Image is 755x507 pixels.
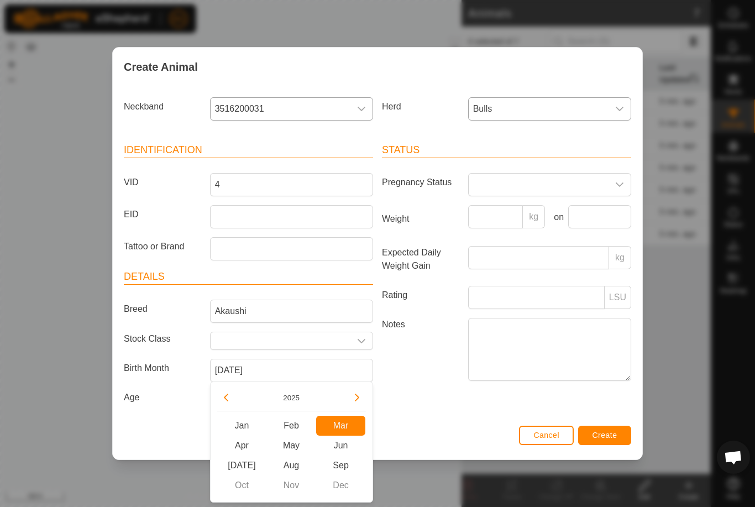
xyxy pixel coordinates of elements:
[549,211,564,224] label: on
[211,98,350,120] span: 3516200031
[350,332,373,349] div: dropdown trigger
[217,436,267,456] span: Apr
[316,436,366,456] span: Jun
[266,436,316,456] span: May
[266,456,316,475] span: Aug
[377,318,464,380] label: Notes
[609,98,631,120] div: dropdown trigger
[605,286,631,309] p-inputgroup-addon: LSU
[266,416,316,436] span: Feb
[217,416,267,436] span: Jan
[119,173,206,192] label: VID
[717,441,750,474] div: Open chat
[119,332,206,346] label: Stock Class
[119,359,206,378] label: Birth Month
[348,389,366,406] button: Next Year
[609,246,631,269] p-inputgroup-addon: kg
[377,286,464,305] label: Rating
[377,97,464,116] label: Herd
[377,246,464,273] label: Expected Daily Weight Gain
[316,416,366,436] span: Mar
[377,173,464,192] label: Pregnancy Status
[119,300,206,318] label: Breed
[217,389,235,406] button: Previous Year
[523,205,545,228] p-inputgroup-addon: kg
[533,431,559,440] span: Cancel
[124,59,198,75] span: Create Animal
[119,97,206,116] label: Neckband
[316,456,366,475] span: Sep
[578,426,631,445] button: Create
[377,205,464,233] label: Weight
[350,98,373,120] div: dropdown trigger
[210,381,373,503] div: Choose Date
[124,269,373,285] header: Details
[119,391,206,404] label: Age
[382,143,631,158] header: Status
[609,174,631,196] div: dropdown trigger
[279,391,304,404] button: Choose Year
[217,456,267,475] span: [DATE]
[124,143,373,158] header: Identification
[119,205,206,224] label: EID
[119,237,206,256] label: Tattoo or Brand
[469,98,609,120] span: Bulls
[593,431,617,440] span: Create
[519,426,574,445] button: Cancel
